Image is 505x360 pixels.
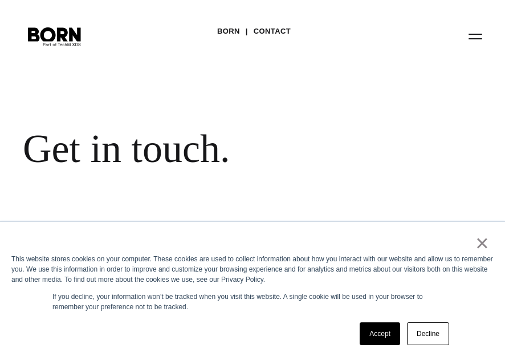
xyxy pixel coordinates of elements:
[23,126,482,172] div: Get in touch.
[475,238,489,248] a: ×
[11,254,494,285] div: This website stores cookies on your computer. These cookies are used to collect information about...
[360,322,400,345] a: Accept
[254,23,291,40] a: Contact
[462,24,489,48] button: Open
[407,322,449,345] a: Decline
[217,23,240,40] a: BORN
[52,292,453,312] p: If you decline, your information won’t be tracked when you visit this website. A single cookie wi...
